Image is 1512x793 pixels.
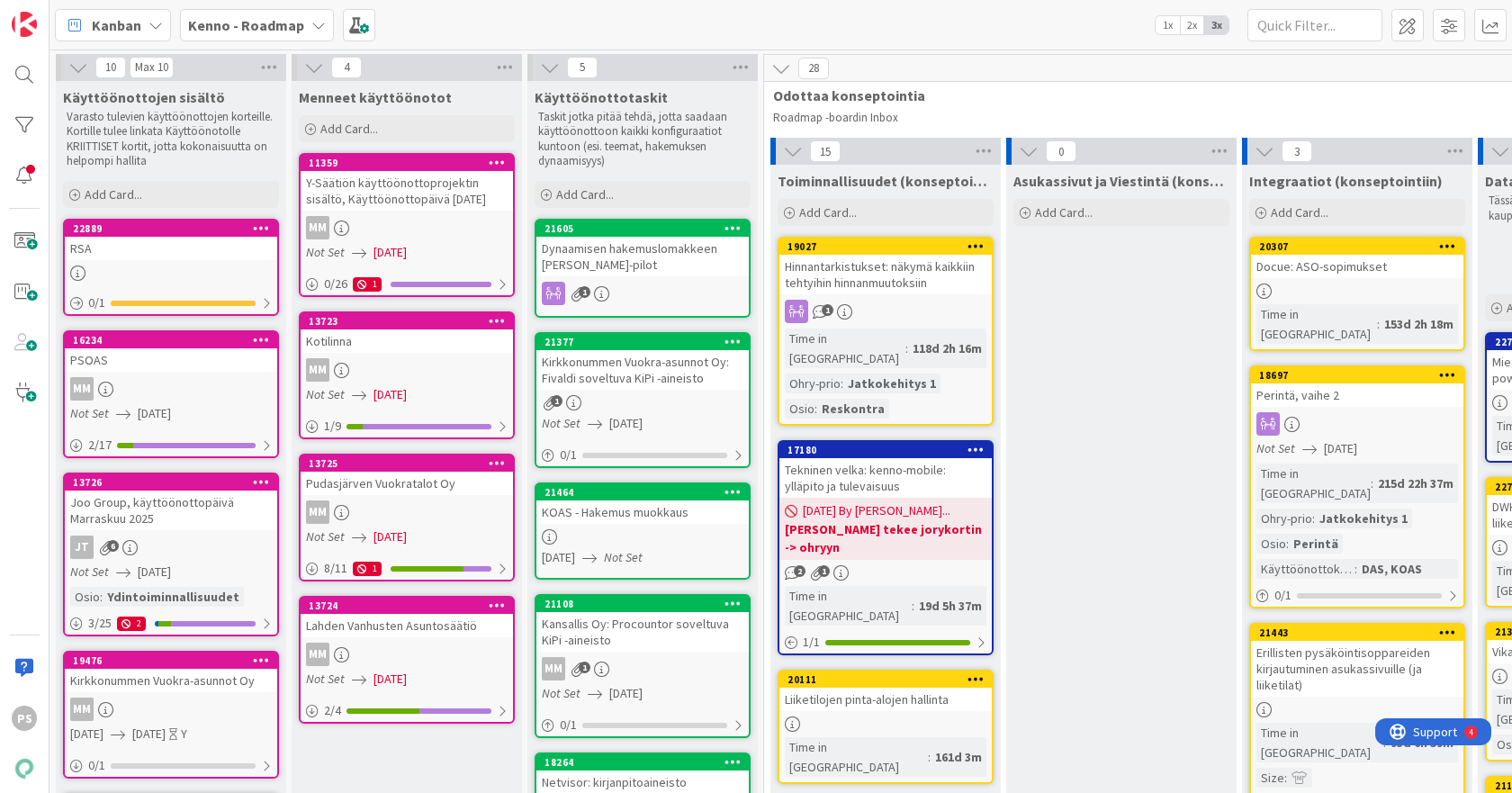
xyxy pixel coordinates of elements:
i: Not Set [306,528,345,545]
div: 21377 [536,334,749,350]
div: RSA [65,237,277,260]
div: 11359Y-Säätiön käyttöönottoprojektin sisältö, Käyttöönottopäivä [DATE] [301,155,513,211]
span: 0 / 1 [88,756,105,775]
a: 11359Y-Säätiön käyttöönottoprojektin sisältö, Käyttöönottopäivä [DATE]MMNot Set[DATE]0/261 [299,153,515,297]
span: Add Card... [1035,204,1093,221]
span: Add Card... [556,186,614,203]
span: : [912,596,914,616]
span: 0 / 1 [560,446,577,464]
div: 1/1 [779,631,992,653]
div: 0/1 [65,292,277,314]
span: 3 / 25 [88,614,112,633]
a: 20307Docue: ASO-sopimuksetTime in [GEOGRAPHIC_DATA]:153d 2h 18m [1249,237,1465,351]
span: : [1312,509,1315,528]
span: : [100,587,103,607]
div: 21443 [1259,626,1463,639]
span: Add Card... [320,121,378,137]
div: Erillisten pysäköintisoppareiden kirjautuminen asukassivuille (ja liiketilat) [1251,641,1463,697]
div: 21108 [544,598,749,610]
div: 20111 [787,673,992,686]
div: 21443Erillisten pysäköintisoppareiden kirjautuminen asukassivuille (ja liiketilat) [1251,625,1463,697]
span: [DATE] [132,725,166,743]
div: Max 10 [135,63,168,72]
span: 10 [95,57,126,78]
i: Not Set [306,671,345,687]
div: MM [301,500,513,524]
div: 13724 [309,599,513,612]
div: Docue: ASO-sopimukset [1251,255,1463,278]
i: Not Set [306,244,345,260]
div: 21108 [536,596,749,612]
div: Ohry-prio [785,374,841,393]
div: 18697 [1251,367,1463,383]
div: Perintä, vaihe 2 [1251,383,1463,407]
div: Time in [GEOGRAPHIC_DATA] [1256,723,1383,762]
div: 19027Hinnantarkistukset: näkymä kaikkiin tehtyihin hinnanmuutoksiin [779,239,992,294]
div: Time in [GEOGRAPHIC_DATA] [785,737,928,777]
span: 0 / 26 [324,275,347,293]
span: 1 [818,565,830,577]
span: 1 [579,662,590,673]
span: Add Card... [799,204,857,221]
div: 2/17 [65,434,277,456]
div: 22889 [65,221,277,237]
span: : [814,399,817,419]
div: JT [70,536,94,559]
div: Osio [1256,534,1286,554]
a: 13726Joo Group, käyttöönottopäivä Marraskuu 2025JTNot Set[DATE]Osio:Ydintoiminnallisuudet3/252 [63,473,279,636]
div: 20307Docue: ASO-sopimukset [1251,239,1463,278]
span: 0 [1046,140,1076,162]
img: Visit kanbanzone.com [12,12,37,37]
div: Size [1256,768,1284,788]
span: : [1286,534,1289,554]
div: MM [70,698,94,721]
div: 11359 [301,155,513,171]
span: 1 [822,304,833,316]
span: 4 [331,57,362,78]
span: [DATE] [373,385,407,404]
div: 13724 [301,598,513,614]
div: Time in [GEOGRAPHIC_DATA] [1256,464,1371,503]
div: Jatkokehitys 1 [843,374,940,393]
div: 21377 [544,336,749,348]
span: Käyttöönottojen sisältö [63,88,225,106]
div: Ydintoiminnallisuudet [103,587,244,607]
div: DAS, KOAS [1357,559,1426,579]
a: 21108Kansallis Oy: Procountor soveltuva KiPi -aineistoMMNot Set[DATE]0/1 [535,594,751,738]
a: 21605Dynaamisen hakemuslomakkeen [PERSON_NAME]-pilot [535,219,751,318]
span: 2 [794,565,805,577]
div: Joo Group, käyttöönottopäivä Marraskuu 2025 [65,491,277,530]
span: Asukassivut ja Viestintä (konseptointiin) [1013,172,1229,190]
div: 16234 [73,334,277,347]
span: Toiminnallisuudet (konseptointiin) [778,172,994,190]
div: 1 [353,562,382,576]
div: 18697Perintä, vaihe 2 [1251,367,1463,407]
span: : [841,374,843,393]
div: 21605 [536,221,749,237]
div: 11359 [309,157,513,169]
div: 1 [353,277,382,292]
span: 6 [107,540,119,552]
span: Kanban [92,14,141,36]
div: 13726 [65,474,277,491]
i: Not Set [604,549,643,565]
span: : [1284,768,1287,788]
div: 21464KOAS - Hakemus muokkaus [536,484,749,524]
input: Quick Filter... [1247,9,1382,41]
div: 18264 [536,754,749,770]
div: MM [536,657,749,680]
div: 8/111 [301,557,513,580]
i: Not Set [70,405,109,421]
div: Reskontra [817,399,889,419]
span: Käyttöönottotaskit [535,88,668,106]
span: 0 / 1 [560,716,577,734]
div: 13725Pudasjärven Vuokratalot Oy [301,455,513,495]
div: Time in [GEOGRAPHIC_DATA] [785,586,912,626]
span: 5 [567,57,598,78]
a: 13723KotilinnaMMNot Set[DATE]1/9 [299,311,515,439]
span: 3x [1204,16,1228,34]
div: 13723 [301,313,513,329]
div: 21377Kirkkonummen Vuokra-asunnot Oy: Fivaldi soveltuva KiPi -aineisto [536,334,749,390]
div: Jatkokehitys 1 [1315,509,1412,528]
div: MM [306,216,329,239]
